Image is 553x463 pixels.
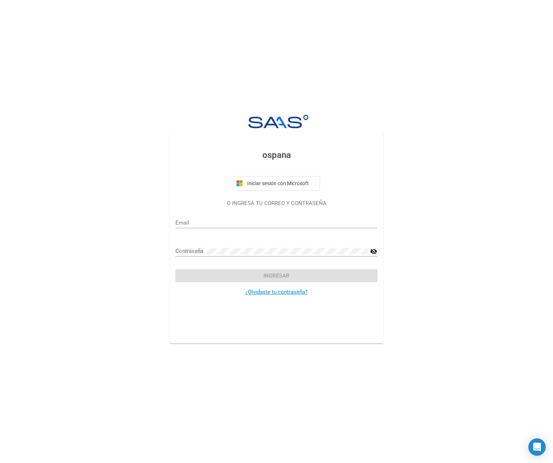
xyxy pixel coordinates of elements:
[175,149,377,162] h3: ospana
[263,272,290,279] span: Ingresar
[246,180,317,186] span: Iniciar sesión con Microsoft
[370,247,377,256] mat-icon: visibility_off
[175,269,377,282] button: Ingresar
[175,199,377,208] p: O INGRESÁ TU CORREO Y CONTRASEÑA
[233,176,320,191] button: Iniciar sesión con Microsoft
[528,438,546,456] div: Open Intercom Messenger
[245,289,308,295] a: ¿Olvidaste tu contraseña?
